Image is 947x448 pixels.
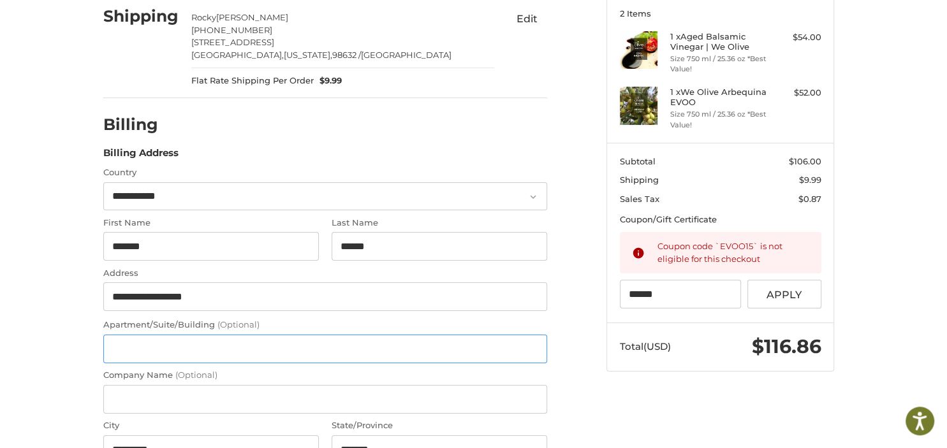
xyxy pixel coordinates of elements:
[217,319,260,329] small: (Optional)
[103,166,547,179] label: Country
[771,31,821,44] div: $54.00
[798,194,821,204] span: $0.87
[361,50,451,60] span: [GEOGRAPHIC_DATA]
[18,19,144,29] p: We're away right now. Please check back later!
[103,217,319,229] label: First Name
[670,54,768,75] li: Size 750 ml / 25.36 oz *Best Value!
[314,75,342,87] span: $9.99
[216,12,288,22] span: [PERSON_NAME]
[284,50,332,60] span: [US_STATE],
[191,25,272,35] span: [PHONE_NUMBER]
[620,340,671,352] span: Total (USD)
[799,175,821,185] span: $9.99
[175,370,217,380] small: (Optional)
[670,31,768,52] h4: 1 x Aged Balsamic Vinegar | We Olive
[191,50,284,60] span: [GEOGRAPHIC_DATA],
[670,109,768,130] li: Size 750 ml / 25.36 oz *Best Value!
[332,217,547,229] label: Last Name
[747,280,821,308] button: Apply
[147,17,162,32] button: Open LiveChat chat widget
[670,87,768,108] h4: 1 x We Olive Arbequina EVOO
[103,319,547,331] label: Apartment/Suite/Building
[752,335,821,358] span: $116.86
[103,115,178,134] h2: Billing
[620,156,656,166] span: Subtotal
[657,240,809,265] div: Coupon code `EVOO15` is not eligible for this checkout
[789,156,821,166] span: $106.00
[103,369,547,382] label: Company Name
[620,280,742,308] input: Gift Certificate or Coupon Code
[771,87,821,99] div: $52.00
[620,194,659,204] span: Sales Tax
[332,50,361,60] span: 98632 /
[191,37,274,47] span: [STREET_ADDRESS]
[620,213,821,226] div: Coupon/Gift Certificate
[506,8,547,29] button: Edit
[103,6,179,26] h2: Shipping
[191,75,314,87] span: Flat Rate Shipping Per Order
[191,12,216,22] span: Rocky
[103,419,319,432] label: City
[620,175,659,185] span: Shipping
[103,146,179,166] legend: Billing Address
[620,8,821,18] h3: 2 Items
[103,267,547,280] label: Address
[332,419,547,432] label: State/Province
